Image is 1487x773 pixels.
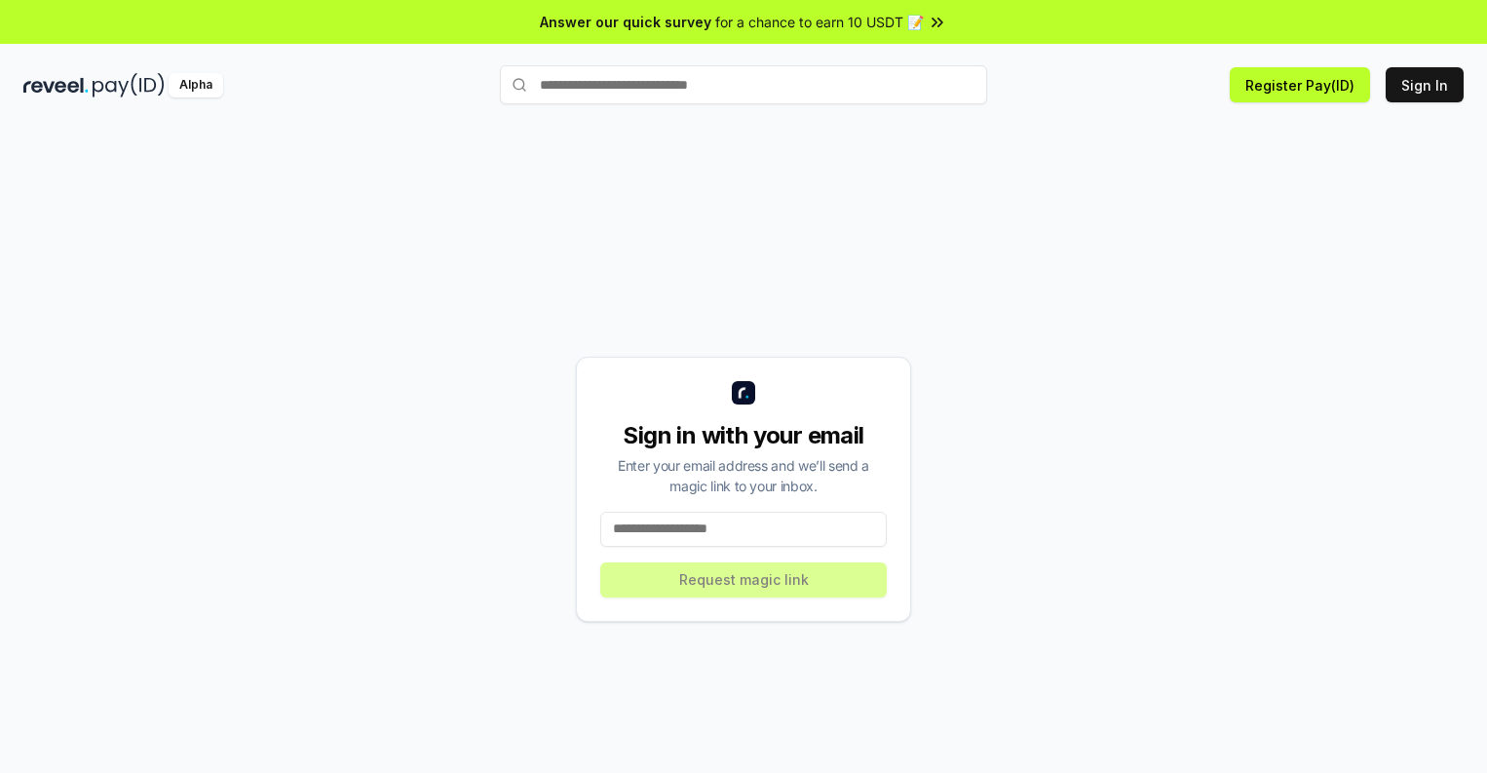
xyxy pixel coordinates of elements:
div: Enter your email address and we’ll send a magic link to your inbox. [600,455,887,496]
img: logo_small [732,381,755,405]
img: reveel_dark [23,73,89,97]
button: Sign In [1386,67,1464,102]
button: Register Pay(ID) [1230,67,1370,102]
div: Alpha [169,73,223,97]
img: pay_id [93,73,165,97]
span: Answer our quick survey [540,12,711,32]
div: Sign in with your email [600,420,887,451]
span: for a chance to earn 10 USDT 📝 [715,12,924,32]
